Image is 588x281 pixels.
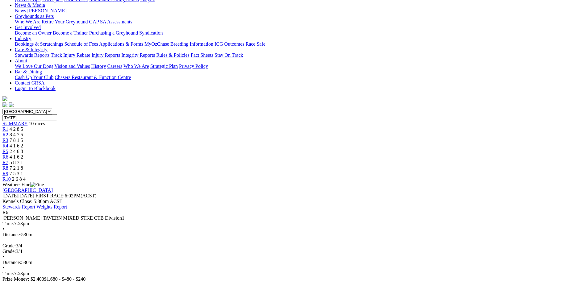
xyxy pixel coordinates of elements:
a: R4 [2,143,8,148]
span: 6:02PM(ACST) [35,193,97,198]
span: Distance: [2,260,21,265]
img: Fine [30,182,44,188]
a: GAP SA Assessments [89,19,132,24]
span: • [2,226,4,232]
span: 8 4 7 5 [10,132,23,137]
img: logo-grsa-white.png [2,96,7,101]
a: R2 [2,132,8,137]
span: 4 1 6 2 [10,143,23,148]
a: News & Media [15,2,45,8]
a: [PERSON_NAME] [27,8,66,13]
a: Fact Sheets [191,52,213,58]
a: R8 [2,165,8,171]
a: R7 [2,160,8,165]
div: 3/4 [2,249,586,254]
span: Weather: Fine [2,182,44,187]
div: 7:53pm [2,271,586,276]
a: SUMMARY [2,121,27,126]
img: facebook.svg [2,102,7,107]
a: Cash Up Your Club [15,75,53,80]
a: Syndication [139,30,163,35]
a: We Love Our Dogs [15,64,53,69]
a: R10 [2,176,11,182]
div: 7:53pm [2,221,586,226]
div: About [15,64,586,69]
span: Distance: [2,232,21,237]
span: 4 2 8 5 [10,126,23,132]
a: Stewards Report [2,204,35,209]
span: Grade: [2,249,16,254]
span: 7 2 1 8 [10,165,23,171]
span: Time: [2,271,14,276]
span: 5 8 7 1 [10,160,23,165]
span: 10 races [29,121,45,126]
a: Care & Integrity [15,47,48,52]
span: • [2,254,4,259]
a: R3 [2,138,8,143]
div: Greyhounds as Pets [15,19,586,25]
a: R1 [2,126,8,132]
a: Breeding Information [170,41,213,47]
a: R5 [2,149,8,154]
div: Industry [15,41,586,47]
a: Industry [15,36,31,41]
a: Become a Trainer [53,30,88,35]
a: MyOzChase [144,41,169,47]
span: 2 6 8 4 [12,176,26,182]
a: Strategic Plan [150,64,178,69]
a: Become an Owner [15,30,52,35]
a: Stewards Reports [15,52,49,58]
a: Who We Are [123,64,149,69]
div: Get Involved [15,30,586,36]
a: Bookings & Scratchings [15,41,63,47]
div: Care & Integrity [15,52,586,58]
a: Injury Reports [91,52,120,58]
a: ICG Outcomes [215,41,244,47]
div: [PERSON_NAME] TAVERN MIXED STKE CTB Division1 [2,215,586,221]
a: Retire Your Greyhound [42,19,88,24]
div: News & Media [15,8,586,14]
a: Login To Blackbook [15,86,56,91]
a: Get Involved [15,25,41,30]
div: Bar & Dining [15,75,586,80]
a: Vision and Values [54,64,90,69]
a: About [15,58,27,63]
span: 7 5 3 1 [10,171,23,176]
span: FIRST RACE: [35,193,65,198]
a: Race Safe [245,41,265,47]
a: Careers [107,64,122,69]
a: Integrity Reports [121,52,155,58]
span: • [2,265,4,271]
span: 7 8 1 5 [10,138,23,143]
div: 3/4 [2,243,586,249]
a: Stay On Track [215,52,243,58]
a: Who We Are [15,19,40,24]
a: R6 [2,154,8,159]
a: Purchasing a Greyhound [89,30,138,35]
img: twitter.svg [9,102,14,107]
a: Weights Report [36,204,67,209]
span: Grade: [2,243,16,248]
div: 530m [2,232,586,238]
a: History [91,64,106,69]
input: Select date [2,114,57,121]
span: 2 4 6 8 [10,149,23,154]
span: [DATE] [2,193,34,198]
span: [DATE] [2,193,19,198]
a: Track Injury Rebate [51,52,90,58]
a: Chasers Restaurant & Function Centre [55,75,131,80]
div: Kennels Close: 5:30pm ACST [2,199,586,204]
div: 530m [2,260,586,265]
a: Rules & Policies [156,52,190,58]
a: R9 [2,171,8,176]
